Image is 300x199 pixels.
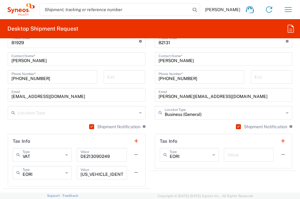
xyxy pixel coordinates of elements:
span: [PERSON_NAME] [205,7,240,12]
input: Shipment, tracking or reference number [40,4,190,15]
a: Support [47,194,63,197]
a: Feedback [63,194,78,197]
label: Shipment Notification [89,124,141,129]
span: Copyright © [DATE]-[DATE] Agistix Inc., All Rights Reserved [158,193,253,199]
h2: Desktop Shipment Request [7,25,78,32]
label: Shipment Notification [236,124,287,129]
h2: Tax Info [13,138,30,144]
h2: Tax Info [160,138,177,144]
